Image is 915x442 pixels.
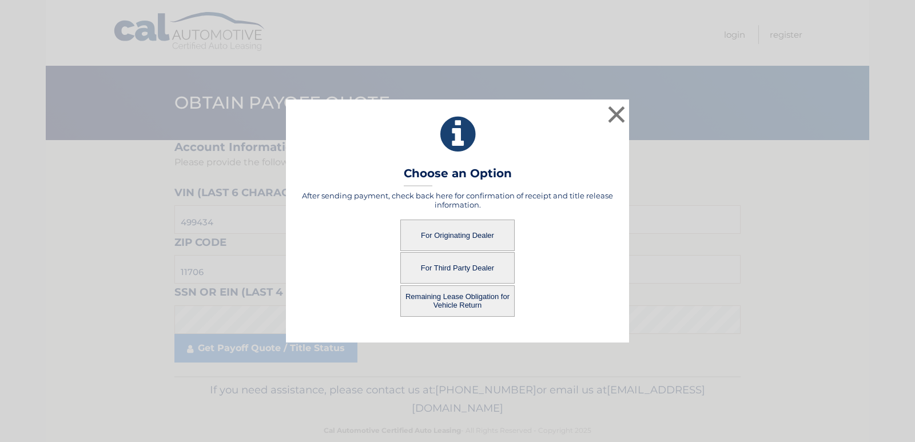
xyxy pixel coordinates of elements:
button: × [605,103,628,126]
button: Remaining Lease Obligation for Vehicle Return [400,285,515,317]
h3: Choose an Option [404,166,512,186]
button: For Originating Dealer [400,220,515,251]
h5: After sending payment, check back here for confirmation of receipt and title release information. [300,191,615,209]
button: For Third Party Dealer [400,252,515,284]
